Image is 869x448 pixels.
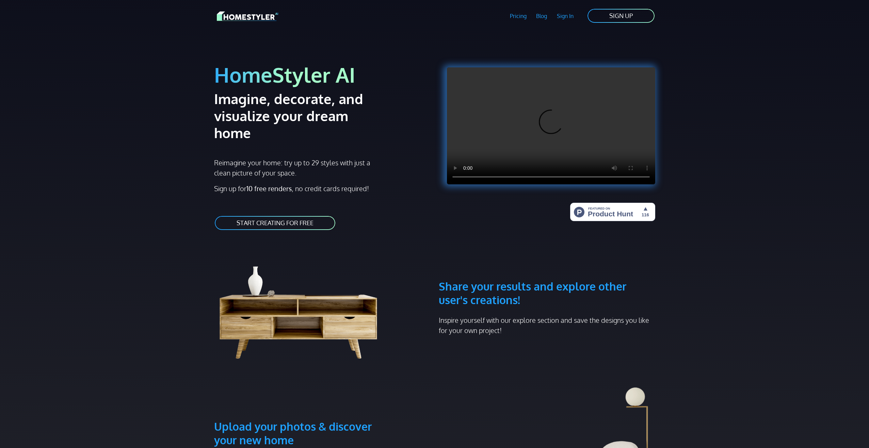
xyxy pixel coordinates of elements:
p: Reimagine your home: try up to 29 styles with just a clean picture of your space. [214,157,376,178]
h2: Imagine, decorate, and visualize your dream home [214,90,387,141]
a: START CREATING FOR FREE [214,215,336,231]
a: Pricing [505,8,531,24]
img: living room cabinet [214,247,393,363]
h3: Share your results and explore other user's creations! [439,247,655,307]
a: Blog [531,8,552,24]
a: Sign In [552,8,579,24]
img: HomeStyler AI - Interior Design Made Easy: One Click to Your Dream Home | Product Hunt [570,203,655,221]
p: Sign up for , no credit cards required! [214,183,431,194]
p: Inspire yourself with our explore section and save the designs you like for your own project! [439,315,655,335]
h3: Upload your photos & discover your new home [214,387,393,447]
h1: HomeStyler AI [214,62,431,87]
strong: 10 free renders [246,184,292,193]
img: HomeStyler AI logo [217,10,278,22]
a: SIGN UP [587,8,655,23]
